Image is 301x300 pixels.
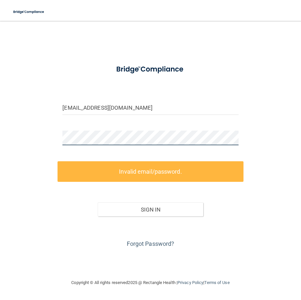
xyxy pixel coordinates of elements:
img: bridge_compliance_login_screen.278c3ca4.svg [109,60,192,79]
a: Terms of Use [204,280,229,285]
label: Invalid email/password. [58,161,243,182]
div: Copyright © All rights reserved 2025 @ Rectangle Health | | [31,272,270,293]
a: Privacy Policy [177,280,203,285]
img: bridge_compliance_login_screen.278c3ca4.svg [10,5,48,19]
button: Sign In [98,202,203,217]
input: Email [62,100,238,115]
a: Forgot Password? [127,240,175,247]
